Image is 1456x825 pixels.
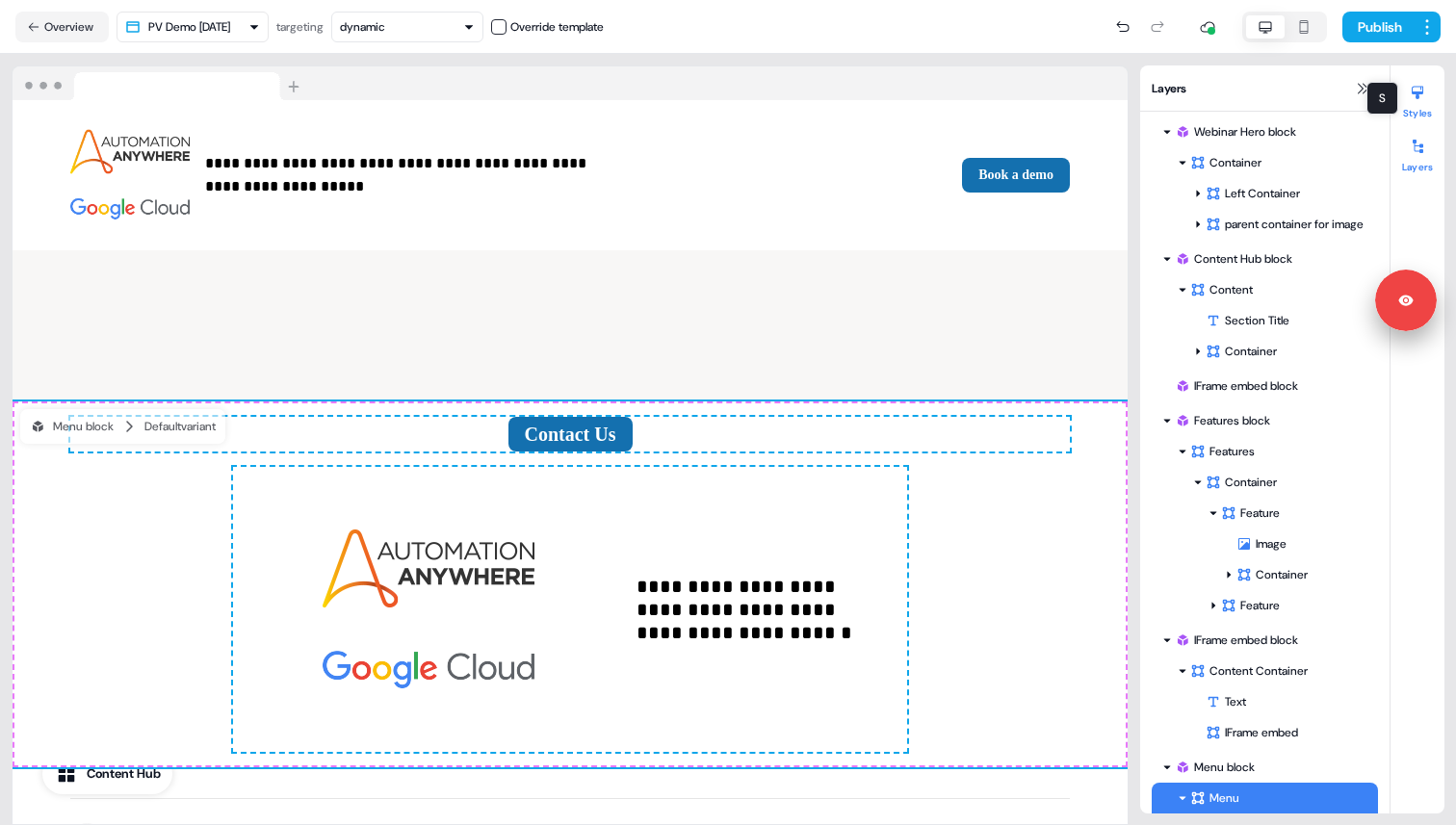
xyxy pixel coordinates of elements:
div: Features blockFeaturesContainerFeatureImageContainerFeature [1152,405,1378,621]
button: Book a demo [962,158,1070,193]
div: Left Container [1206,184,1370,203]
div: IFrame embed block [1175,631,1370,650]
div: PV Demo [DATE] [148,17,230,37]
div: Book a demo [606,158,1070,193]
div: Content [1190,280,1370,299]
div: Override template [510,17,604,37]
div: Webinar Hero blockContainerLeft Containerparent container for image [1152,116,1378,240]
div: FeaturesContainerFeatureImageContainerFeature [1152,436,1378,621]
div: Container [1152,559,1378,590]
button: Overview [15,12,109,42]
div: IFrame embed [1152,717,1378,748]
div: Container [1206,473,1370,492]
button: dynamic [331,12,483,42]
div: IFrame embed block [1175,376,1370,396]
div: Feature [1221,503,1370,523]
div: Feature [1221,596,1370,615]
div: Features block [1175,411,1370,430]
div: Image [1152,529,1378,559]
div: Section Title [1206,311,1378,330]
div: Contact Us [70,417,1070,451]
div: Container [1190,153,1370,172]
img: Image [70,116,190,235]
div: ContentSection TitleContainer [1152,274,1378,367]
div: Webinar Hero block [1175,122,1370,142]
div: Content ContainerTextIFrame embed [1152,656,1378,748]
div: Text [1206,692,1378,711]
div: Default variant [144,417,216,436]
img: Browser topbar [13,66,308,101]
button: Contact Us [508,417,633,451]
div: IFrame embed [1206,723,1378,742]
div: ContainerLeft Containerparent container for image [1152,147,1378,240]
div: dynamic [340,17,385,37]
div: targeting [276,17,324,37]
div: Menu [1190,788,1370,808]
button: Publish [1342,12,1414,42]
div: S [1366,82,1398,115]
div: Menu block [1175,758,1370,777]
div: parent container for image [1152,209,1378,240]
div: Left Container [1152,178,1378,209]
div: ContainerFeatureImageContainerFeature [1152,467,1378,621]
div: Content Hub blockContentSection TitleContainer [1152,244,1378,367]
div: Feature [1152,590,1378,621]
button: Layers [1391,131,1444,173]
button: Styles [1391,77,1444,119]
div: Features [1190,442,1370,461]
div: IFrame embed block [1152,371,1378,401]
div: Menu block [30,417,114,436]
div: Section Title [1152,305,1378,336]
div: parent container for image [1206,215,1370,234]
div: Text [1152,686,1378,717]
div: IFrame embed blockContent ContainerTextIFrame embed [1152,625,1378,748]
div: Content Hub block [1175,249,1370,269]
div: FeatureImageContainer [1152,498,1378,590]
div: Content Container [1190,661,1370,681]
div: Container [1206,342,1370,361]
img: Image [279,513,579,706]
div: Image [1236,534,1378,554]
div: Layers [1140,65,1390,112]
div: Container [1236,565,1370,584]
div: Container [1152,336,1378,367]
